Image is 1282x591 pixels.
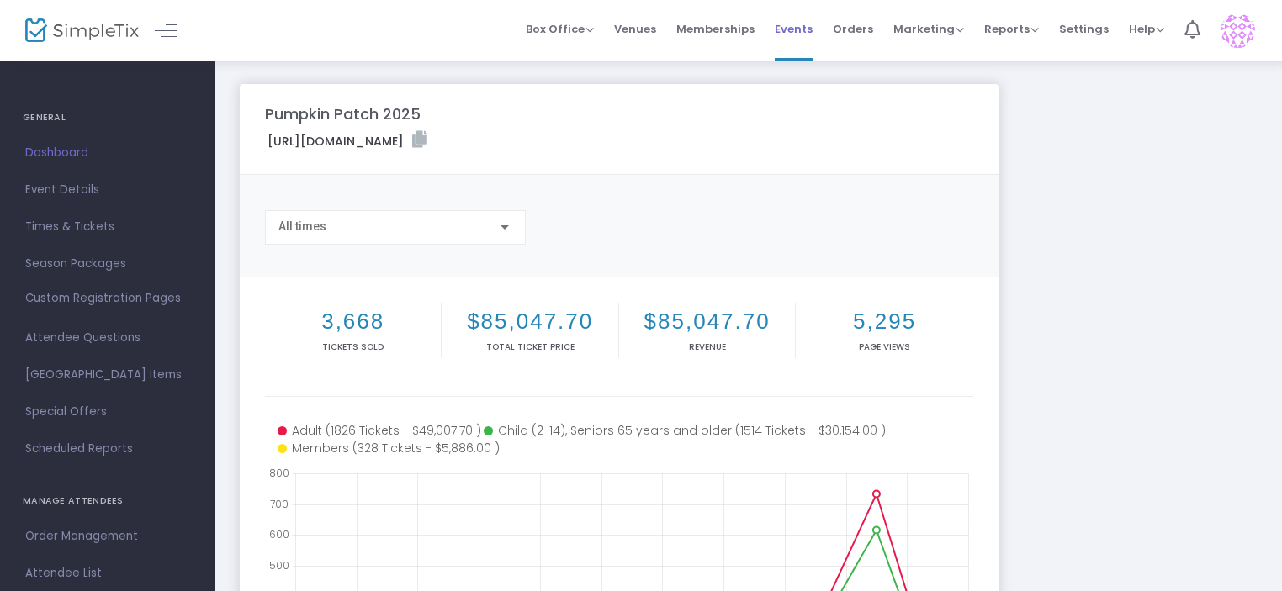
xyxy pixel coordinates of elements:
h4: MANAGE ATTENDEES [23,484,192,518]
span: Reports [984,21,1039,37]
p: Total Ticket Price [445,340,614,353]
span: Orders [833,8,873,50]
span: Help [1129,21,1164,37]
p: Revenue [622,340,792,353]
span: Events [775,8,813,50]
span: Times & Tickets [25,216,189,238]
text: 500 [269,557,289,572]
span: Attendee List [25,562,189,584]
h4: GENERAL [23,101,192,135]
h2: 3,668 [268,309,437,335]
span: Venues [614,8,656,50]
span: Marketing [893,21,964,37]
span: Order Management [25,525,189,547]
h2: 5,295 [799,309,969,335]
text: 600 [269,527,289,541]
h2: $85,047.70 [622,309,792,335]
span: [GEOGRAPHIC_DATA] Items [25,364,189,386]
span: Box Office [526,21,594,37]
h2: $85,047.70 [445,309,614,335]
span: Settings [1059,8,1109,50]
span: Event Details [25,179,189,201]
span: Attendee Questions [25,327,189,349]
label: [URL][DOMAIN_NAME] [268,131,427,150]
text: 800 [269,466,289,480]
span: All times [278,219,326,233]
span: Memberships [676,8,755,50]
span: Season Packages [25,253,189,275]
span: Dashboard [25,142,189,164]
text: 700 [270,496,289,510]
p: Tickets sold [268,340,437,353]
span: Custom Registration Pages [25,290,181,307]
span: Special Offers [25,401,189,423]
m-panel-title: Pumpkin Patch 2025 [265,103,421,125]
p: Page Views [799,340,969,353]
span: Scheduled Reports [25,438,189,460]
